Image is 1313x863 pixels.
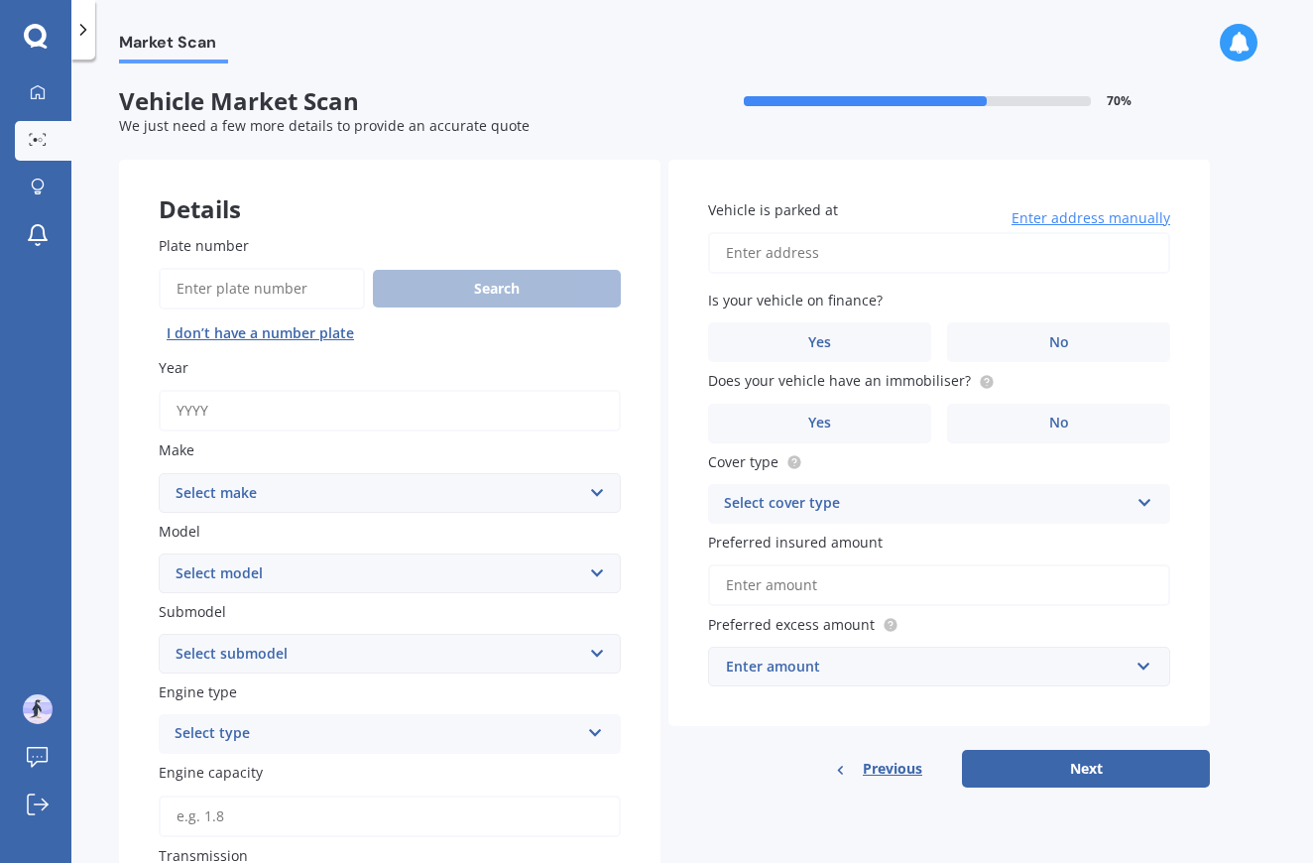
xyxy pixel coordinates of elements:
span: We just need a few more details to provide an accurate quote [119,116,530,135]
span: Vehicle Market Scan [119,87,664,116]
div: Enter amount [726,656,1129,678]
span: Make [159,441,194,460]
span: No [1049,415,1069,431]
input: Enter plate number [159,268,365,309]
span: Vehicle is parked at [708,200,838,219]
span: 70 % [1107,94,1132,108]
div: Select type [175,722,579,746]
input: Enter amount [708,564,1170,606]
span: Yes [808,415,831,431]
span: Engine type [159,682,237,701]
div: Select cover type [724,492,1129,516]
span: Plate number [159,236,249,255]
span: Preferred insured amount [708,533,883,552]
input: Enter address [708,232,1170,274]
img: ACg8ocLJaBTEKabKoXj-7j3pb65aAZ26EUFugnDmfs51jYbgR9KXmJrL=s96-c [23,694,53,724]
span: Year [159,358,188,377]
span: Does your vehicle have an immobiliser? [708,372,971,391]
span: Submodel [159,602,226,621]
span: Engine capacity [159,764,263,783]
span: Is your vehicle on finance? [708,291,883,309]
span: No [1049,334,1069,351]
button: Next [962,750,1210,788]
span: Market Scan [119,33,228,60]
span: Yes [808,334,831,351]
span: Previous [863,754,922,784]
span: Model [159,522,200,541]
button: I don’t have a number plate [159,317,362,349]
span: Preferred excess amount [708,615,875,634]
span: Enter address manually [1012,208,1170,228]
input: YYYY [159,390,621,431]
span: Cover type [708,452,778,471]
input: e.g. 1.8 [159,796,621,837]
div: Details [119,160,660,219]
